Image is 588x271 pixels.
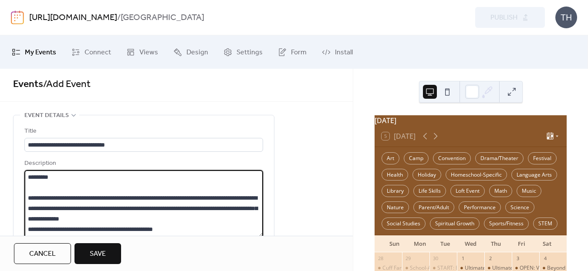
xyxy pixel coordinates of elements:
[487,255,493,261] div: 2
[121,10,204,26] b: [GEOGRAPHIC_DATA]
[24,126,261,137] div: Title
[375,115,567,126] div: [DATE]
[458,235,483,253] div: Wed
[29,10,117,26] a: [URL][DOMAIN_NAME]
[84,46,111,59] span: Connect
[459,201,501,214] div: Performance
[555,7,577,28] div: TH
[382,217,426,230] div: Social Studies
[511,169,557,181] div: Language Arts
[483,235,509,253] div: Thu
[446,169,507,181] div: Homeschool-Specific
[167,39,215,65] a: Design
[382,152,399,164] div: Art
[335,46,353,59] span: Install
[382,169,408,181] div: Health
[514,255,521,261] div: 3
[382,185,409,197] div: Library
[509,235,534,253] div: Fri
[433,235,458,253] div: Tue
[407,235,432,253] div: Mon
[489,185,512,197] div: Math
[237,46,263,59] span: Settings
[405,255,411,261] div: 29
[404,152,429,164] div: Camp
[505,201,534,214] div: Science
[29,249,56,259] span: Cancel
[517,185,541,197] div: Music
[377,255,384,261] div: 28
[528,152,557,164] div: Festival
[13,75,43,94] a: Events
[217,39,269,65] a: Settings
[139,46,158,59] span: Views
[65,39,118,65] a: Connect
[25,46,56,59] span: My Events
[484,217,529,230] div: Sports/Fitness
[413,201,454,214] div: Parent/Adult
[475,152,524,164] div: Drama/Theater
[11,10,24,24] img: logo
[43,75,91,94] span: / Add Event
[186,46,208,59] span: Design
[413,185,446,197] div: Life Skills
[432,255,439,261] div: 30
[74,243,121,264] button: Save
[534,235,560,253] div: Sat
[533,217,558,230] div: STEM
[24,158,261,169] div: Description
[90,249,106,259] span: Save
[412,169,441,181] div: Holiday
[430,217,480,230] div: Spiritual Growth
[120,39,165,65] a: Views
[450,185,485,197] div: Loft Event
[5,39,63,65] a: My Events
[460,255,466,261] div: 1
[433,152,471,164] div: Convention
[291,46,307,59] span: Form
[542,255,548,261] div: 4
[14,243,71,264] button: Cancel
[117,10,121,26] b: /
[24,110,69,121] span: Event details
[382,201,409,214] div: Nature
[271,39,313,65] a: Form
[382,235,407,253] div: Sun
[315,39,359,65] a: Install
